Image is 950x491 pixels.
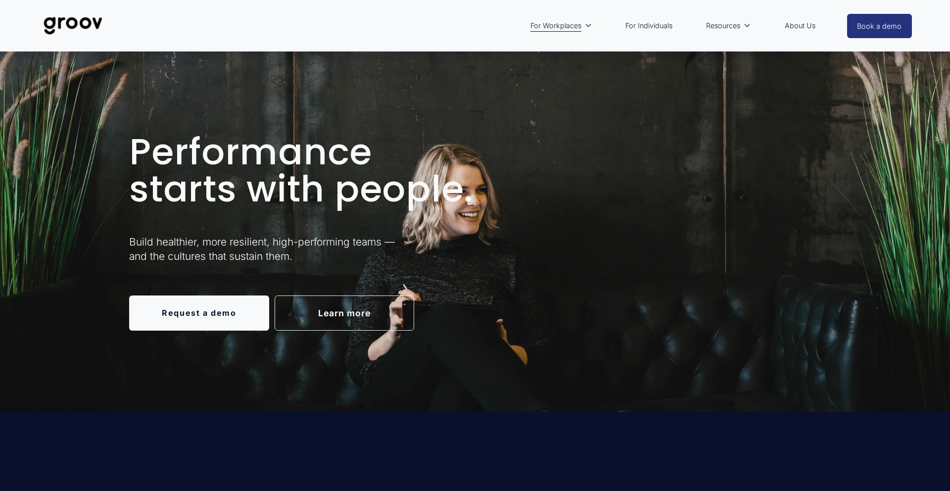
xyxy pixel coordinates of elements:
a: Request a demo [129,295,269,331]
a: About Us [780,14,820,37]
a: For Individuals [620,14,677,37]
p: Build healthier, more resilient, high-performing teams — and the cultures that sustain them. [129,235,443,263]
a: folder dropdown [525,14,597,37]
a: folder dropdown [701,14,756,37]
a: Book a demo [847,14,912,38]
img: Groov | Unlock Human Potential at Work and in Life [38,9,108,42]
a: Learn more [275,295,415,331]
h1: Performance starts with people. [129,133,617,208]
span: Resources [706,19,740,32]
span: For Workplaces [530,19,581,32]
